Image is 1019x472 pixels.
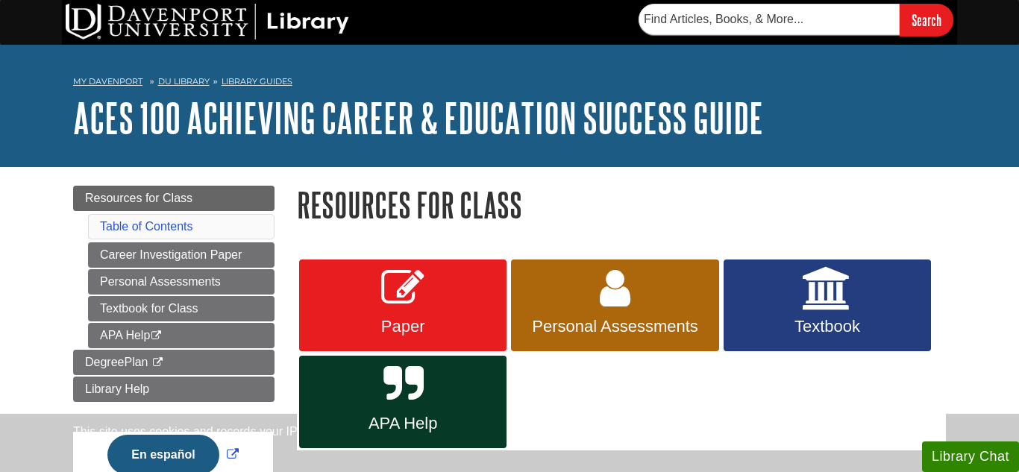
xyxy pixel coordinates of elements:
[88,296,275,321] a: Textbook for Class
[88,269,275,295] a: Personal Assessments
[73,350,275,375] a: DegreePlan
[73,72,946,95] nav: breadcrumb
[73,377,275,402] a: Library Help
[73,186,275,211] a: Resources for Class
[724,259,931,352] a: Textbook
[299,259,507,352] a: Paper
[150,331,163,341] i: This link opens in a new window
[522,317,707,336] span: Personal Assessments
[66,4,349,40] img: DU Library
[511,259,718,352] a: Personal Assessments
[73,75,142,88] a: My Davenport
[100,220,193,233] a: Table of Contents
[900,4,953,36] input: Search
[299,356,507,448] a: APA Help
[85,383,149,395] span: Library Help
[73,95,763,141] a: ACES 100 Achieving Career & Education Success Guide
[88,323,275,348] a: APA Help
[158,76,210,86] a: DU Library
[104,448,242,461] a: Link opens in new window
[88,242,275,268] a: Career Investigation Paper
[639,4,953,36] form: Searches DU Library's articles, books, and more
[85,356,148,368] span: DegreePlan
[922,441,1019,472] button: Library Chat
[310,414,495,433] span: APA Help
[735,317,920,336] span: Textbook
[85,192,192,204] span: Resources for Class
[297,186,946,224] h1: Resources for Class
[639,4,900,35] input: Find Articles, Books, & More...
[222,76,292,86] a: Library Guides
[151,358,164,368] i: This link opens in a new window
[310,317,495,336] span: Paper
